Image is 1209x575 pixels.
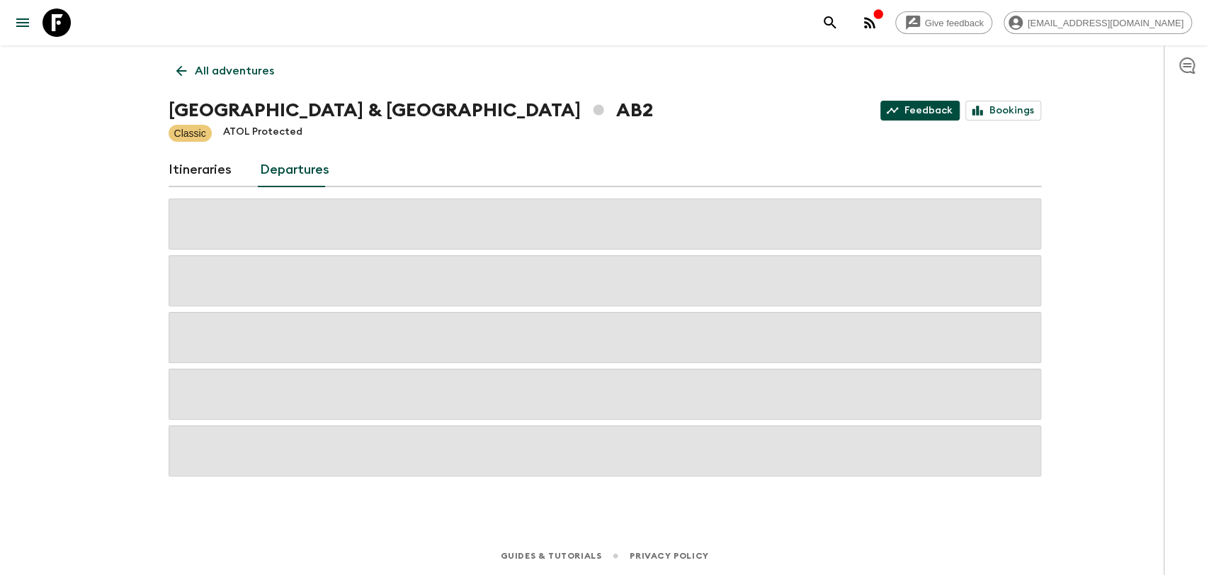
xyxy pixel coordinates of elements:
[223,125,302,142] p: ATOL Protected
[880,101,960,121] a: Feedback
[169,96,653,125] h1: [GEOGRAPHIC_DATA] & [GEOGRAPHIC_DATA] AB2
[8,9,37,37] button: menu
[169,57,282,85] a: All adventures
[816,9,844,37] button: search adventures
[1020,18,1191,28] span: [EMAIL_ADDRESS][DOMAIN_NAME]
[195,62,274,79] p: All adventures
[1004,11,1192,34] div: [EMAIL_ADDRESS][DOMAIN_NAME]
[169,153,232,187] a: Itineraries
[260,153,329,187] a: Departures
[174,126,206,140] p: Classic
[917,18,992,28] span: Give feedback
[500,548,601,564] a: Guides & Tutorials
[895,11,992,34] a: Give feedback
[965,101,1041,121] a: Bookings
[630,548,708,564] a: Privacy Policy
